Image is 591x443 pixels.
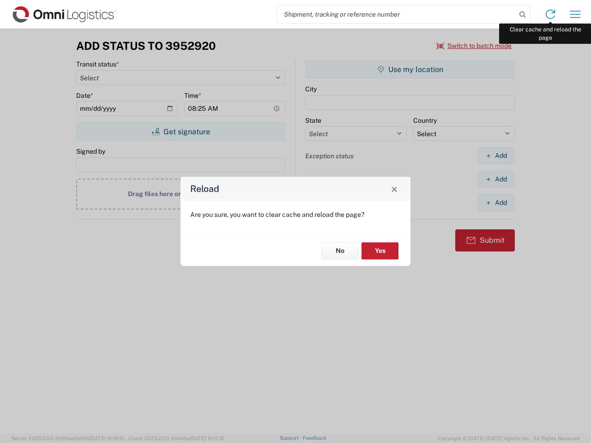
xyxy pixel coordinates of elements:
h4: Reload [190,182,219,196]
input: Shipment, tracking or reference number [277,6,516,23]
button: Close [388,182,401,195]
button: No [321,242,358,259]
p: Are you sure, you want to clear cache and reload the page? [190,210,401,219]
button: Yes [362,242,398,259]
